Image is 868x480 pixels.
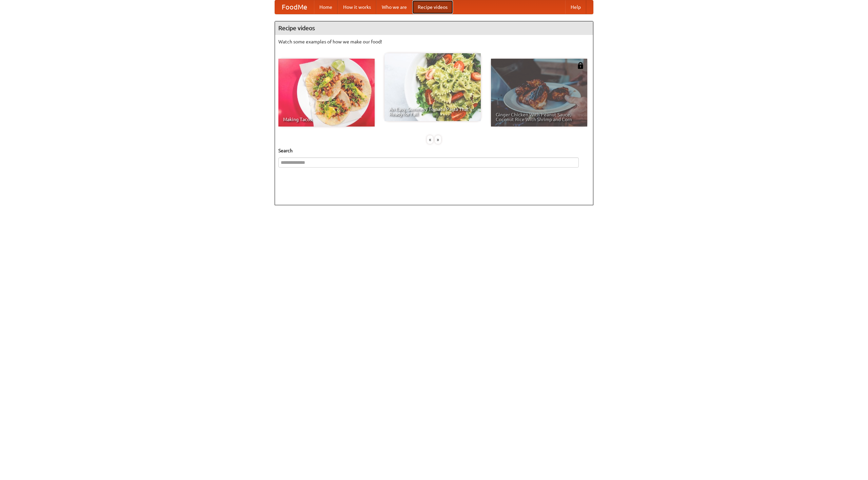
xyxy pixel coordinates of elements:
img: 483408.png [577,62,584,69]
span: Making Tacos [283,117,370,122]
a: Help [565,0,586,14]
a: Home [314,0,338,14]
a: FoodMe [275,0,314,14]
h4: Recipe videos [275,21,593,35]
div: » [435,135,441,144]
span: An Easy, Summery Tomato Pasta That's Ready for Fall [389,107,476,116]
a: Who we are [376,0,412,14]
a: Making Tacos [278,59,375,127]
div: « [427,135,433,144]
a: An Easy, Summery Tomato Pasta That's Ready for Fall [384,53,481,121]
h5: Search [278,147,590,154]
a: How it works [338,0,376,14]
p: Watch some examples of how we make our food! [278,38,590,45]
a: Recipe videos [412,0,453,14]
